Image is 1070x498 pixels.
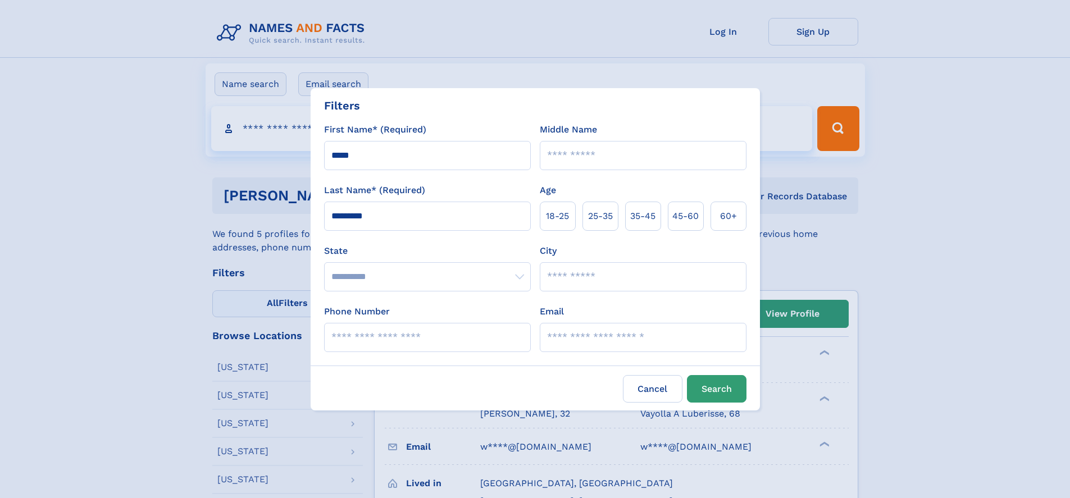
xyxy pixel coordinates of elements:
[623,375,682,403] label: Cancel
[687,375,746,403] button: Search
[324,244,531,258] label: State
[540,123,597,136] label: Middle Name
[540,244,557,258] label: City
[324,123,426,136] label: First Name* (Required)
[672,209,699,223] span: 45‑60
[324,184,425,197] label: Last Name* (Required)
[540,184,556,197] label: Age
[540,305,564,318] label: Email
[546,209,569,223] span: 18‑25
[720,209,737,223] span: 60+
[324,305,390,318] label: Phone Number
[324,97,360,114] div: Filters
[588,209,613,223] span: 25‑35
[630,209,655,223] span: 35‑45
